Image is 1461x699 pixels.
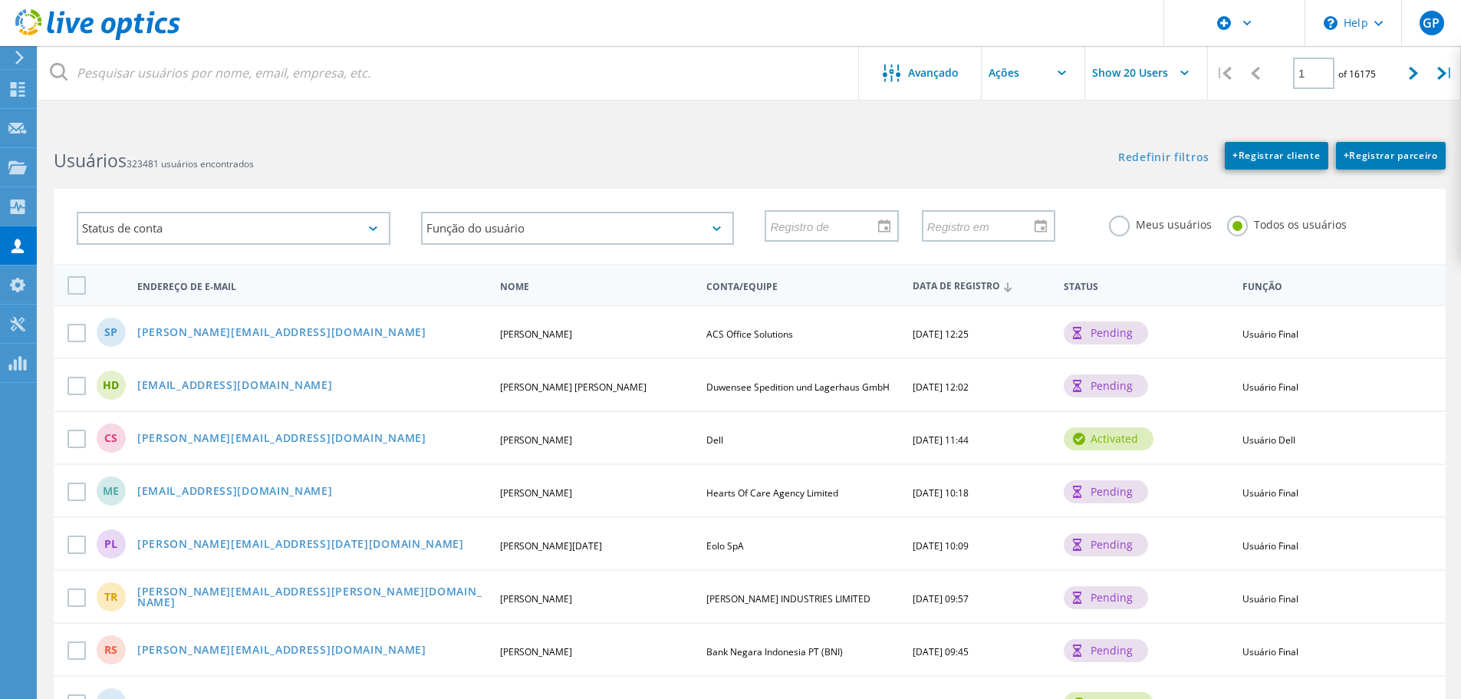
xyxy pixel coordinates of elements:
span: of 16175 [1338,68,1376,81]
span: Usuário Final [1242,645,1298,658]
div: pending [1064,533,1148,556]
div: pending [1064,321,1148,345]
span: [PERSON_NAME] [500,592,572,605]
span: Hearts Of Care Agency Limited [706,486,838,500]
span: [DATE] 12:02 [913,381,969,394]
a: Live Optics Dashboard [15,32,180,43]
span: Registrar parceiro [1344,149,1438,162]
span: Usuário Final [1242,328,1298,341]
span: [PERSON_NAME][DATE] [500,539,602,552]
div: | [1208,46,1239,101]
span: [DATE] 12:25 [913,328,969,341]
span: Endereço de e-mail [137,282,487,292]
span: Registrar cliente [1232,149,1321,162]
b: Usuários [54,148,127,173]
span: [PERSON_NAME] [500,328,572,341]
div: Função do usuário [421,212,735,245]
input: Registro em [923,211,1043,240]
span: TR [104,592,117,602]
span: Bank Negara Indonesia PT (BNI) [706,645,843,658]
span: RS [104,645,117,655]
a: [PERSON_NAME][EMAIL_ADDRESS][DATE][DOMAIN_NAME] [137,539,464,552]
div: activated [1064,427,1153,450]
a: +Registrar parceiro [1336,142,1446,170]
svg: \n [1324,16,1338,30]
span: Dell [706,434,723,447]
span: [DATE] 09:57 [913,592,969,605]
div: pending [1064,586,1148,609]
span: [PERSON_NAME] [500,486,572,500]
span: Usuário Final [1242,592,1298,605]
span: Usuário Final [1242,539,1298,552]
input: Registro de [766,211,886,240]
span: [DATE] 11:44 [913,434,969,447]
span: GP [1423,17,1440,29]
span: Avançado [908,68,959,78]
b: + [1344,149,1350,162]
a: [PERSON_NAME][EMAIL_ADDRESS][DOMAIN_NAME] [137,433,426,446]
span: Data de Registro [913,282,1051,292]
span: Duwensee Spedition und Lagerhaus GmbH [706,381,890,394]
span: [DATE] 10:18 [913,486,969,500]
div: pending [1064,639,1148,662]
span: 323481 usuários encontrados [127,157,254,170]
span: [PERSON_NAME] [PERSON_NAME] [500,381,647,394]
a: [PERSON_NAME][EMAIL_ADDRESS][PERSON_NAME][DOMAIN_NAME] [137,586,487,610]
a: [PERSON_NAME][EMAIL_ADDRESS][DOMAIN_NAME] [137,645,426,658]
div: | [1430,46,1461,101]
span: sp [104,327,117,338]
span: Conta/Equipe [706,282,900,292]
a: [PERSON_NAME][EMAIL_ADDRESS][DOMAIN_NAME] [137,327,426,340]
div: Status de conta [77,212,390,245]
input: Pesquisar usuários por nome, email, empresa, etc. [38,46,860,100]
label: Todos os usuários [1227,216,1347,230]
span: CS [104,433,117,443]
a: +Registrar cliente [1225,142,1328,170]
span: Eolo SpA [706,539,744,552]
span: [DATE] 09:45 [913,645,969,658]
span: [PERSON_NAME] [500,645,572,658]
a: [EMAIL_ADDRESS][DOMAIN_NAME] [137,380,333,393]
label: Meus usuários [1109,216,1212,230]
span: Função [1242,282,1422,292]
span: ME [103,486,119,496]
span: HD [103,380,119,391]
b: + [1232,149,1239,162]
span: PL [104,539,117,549]
div: pending [1064,480,1148,503]
span: ACS Office Solutions [706,328,793,341]
span: Usuário Final [1242,381,1298,394]
span: Usuário Final [1242,486,1298,500]
span: Status [1064,282,1229,292]
span: Usuário Dell [1242,434,1295,447]
a: Redefinir filtros [1118,152,1209,165]
span: [DATE] 10:09 [913,539,969,552]
span: Nome [500,282,693,292]
span: [PERSON_NAME] INDUSTRIES LIMITED [706,592,870,605]
span: [PERSON_NAME] [500,434,572,447]
div: pending [1064,374,1148,397]
a: [EMAIL_ADDRESS][DOMAIN_NAME] [137,486,333,499]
